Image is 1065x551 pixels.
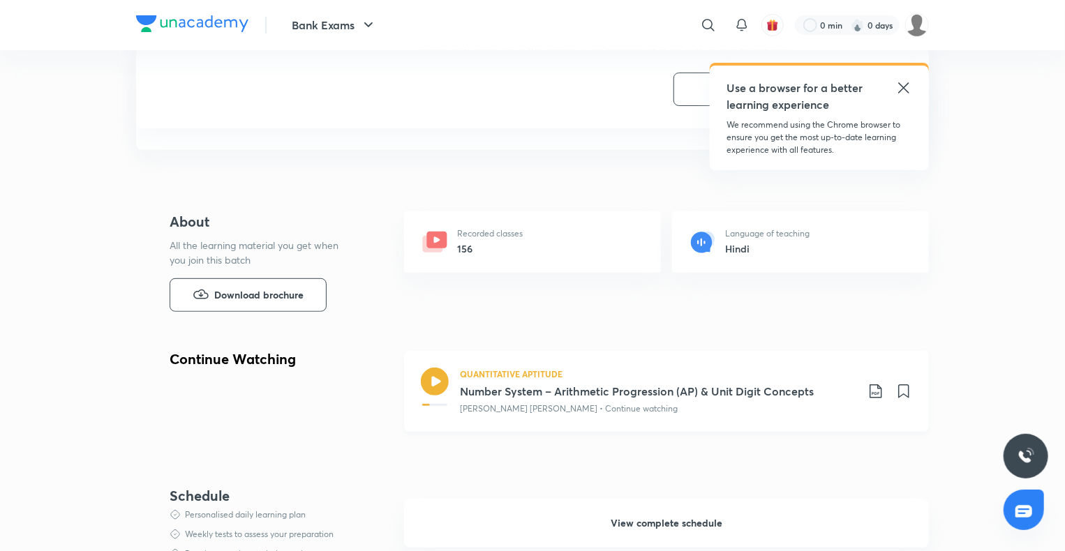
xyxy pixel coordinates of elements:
div: Weekly tests to assess your preparation [185,529,334,540]
h5: QUANTITATIVE APTITUDE [460,368,563,380]
img: streak [851,18,865,32]
p: All the learning material you get when you join this batch [170,238,350,267]
img: Company Logo [136,15,248,32]
p: [PERSON_NAME] [PERSON_NAME] • Continue watching [460,402,678,415]
h3: Number System – Arithmetic Progression (AP) & Unit Digit Concepts [460,383,856,400]
img: ttu [1018,448,1034,465]
img: Asish Rudra [905,13,929,37]
img: avatar [766,19,779,31]
p: Language of teaching [725,227,810,240]
p: We recommend using the Chrome browser to ensure you get the most up-to-date learning experience w... [727,119,912,156]
a: Company Logo [136,15,248,36]
span: View complete schedule [611,516,722,530]
button: avatar [761,14,784,36]
div: Continue Watching [170,351,359,367]
span: Download brochure [214,287,304,303]
h5: Use a browser for a better learning experience [727,80,865,113]
h6: Hindi [725,241,810,256]
h4: About [170,211,359,232]
button: View complete schedule [404,499,929,548]
h6: 156 [457,241,523,256]
div: Personalised daily learning plan [185,509,306,520]
a: QUANTITATIVE APTITUDENumber System – Arithmetic Progression (AP) & Unit Digit Concepts[PERSON_NAM... [404,351,929,448]
button: Bank Exams [283,11,385,39]
div: Schedule [170,488,359,504]
button: Enrolled [673,73,820,106]
button: Download brochure [170,278,327,312]
p: Recorded classes [457,227,523,240]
